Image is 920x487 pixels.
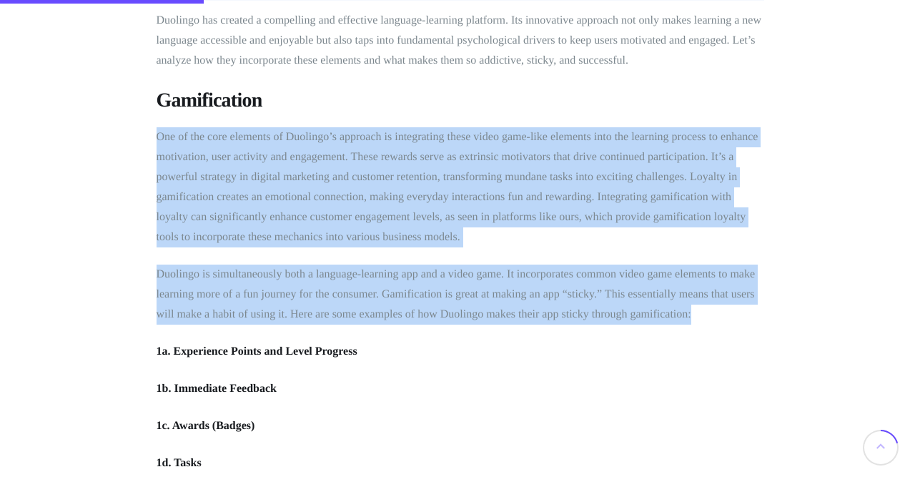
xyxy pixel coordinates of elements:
[157,420,255,432] strong: 1c. Awards (Badges)
[157,88,764,114] h3: Gamification
[157,345,357,358] strong: 1a. Experience Points and Level Progress
[157,457,202,469] strong: 1d. Tasks
[157,265,764,325] p: Duolingo is simultaneously both a language-learning app and a video game. It incorporates common ...
[157,383,277,395] strong: 1b. Immediate Feedback
[157,11,764,71] p: Duolingo has created a compelling and effective language-learning platform. Its innovative approa...
[157,127,764,247] p: One of the core elements of Duolingo’s approach is integrating these video game-like elements int...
